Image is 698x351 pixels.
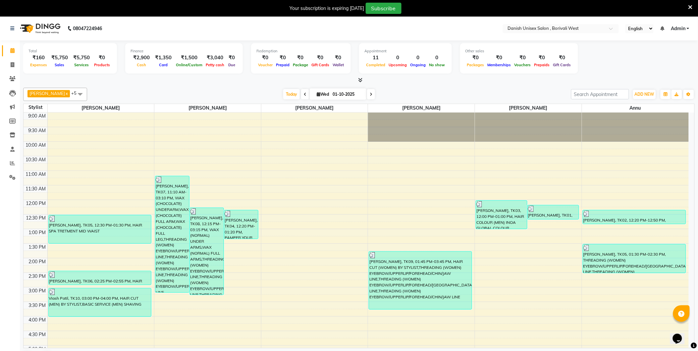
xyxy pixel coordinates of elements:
div: Total [28,48,112,54]
div: 0 [387,54,408,62]
span: Wed [315,92,331,97]
div: ₹0 [226,54,238,62]
div: [PERSON_NAME], TK06, 02:25 PM-02:55 PM, HAIR CUT (MEN) BY STYLIST [49,271,151,285]
div: [PERSON_NAME], TK05, 12:30 PM-01:30 PM, HAIR SPA TRETMENT MID WAIST [49,215,151,243]
div: 2:30 PM [27,273,47,280]
div: 1:00 PM [27,229,47,236]
button: Subscribe [366,3,402,14]
div: ₹0 [256,54,274,62]
div: 4:00 PM [27,317,47,324]
div: [PERSON_NAME], TK07, 11:10 AM-03:10 PM, WAX (CHOCOLATE) UNDERARM,WAX (CHOCOLATE) FULL ARM,WAX (CH... [155,176,189,292]
span: Completed [364,63,387,67]
span: Vouchers [513,63,533,67]
div: ₹160 [28,54,49,62]
div: 0 [408,54,427,62]
span: Package [291,63,310,67]
span: Prepaid [274,63,291,67]
span: Cash [135,63,148,67]
div: Stylist [24,104,47,111]
b: 08047224946 [73,19,102,38]
span: Wallet [331,63,346,67]
span: Prepaids [533,63,552,67]
div: [PERSON_NAME], TK03, 12:00 PM-01:00 PM, HAIR COLOUR (MEN) INOA GLOBAL COLOUR [476,201,527,229]
div: 9:00 AM [27,113,47,120]
div: 12:30 PM [25,215,47,222]
div: 11:00 AM [25,171,47,178]
div: ₹5,750 [49,54,71,62]
div: 2:00 PM [27,258,47,265]
span: [PERSON_NAME] [368,104,475,112]
div: ₹2,900 [131,54,152,62]
div: 0 [427,54,447,62]
span: No show [427,63,447,67]
div: ₹0 [92,54,112,62]
div: Other sales [465,48,573,54]
span: Annu [582,104,689,112]
iframe: chat widget [670,325,691,344]
div: ₹1,500 [174,54,204,62]
span: Services [73,63,90,67]
input: 2025-10-01 [331,89,364,99]
div: ₹0 [331,54,346,62]
div: [PERSON_NAME], TK02, 12:20 PM-12:50 PM, THREADING (WOMEN) EYEBROW/UPPERLIP/FOREHEAD/[GEOGRAPHIC_D... [583,210,686,224]
div: [PERSON_NAME], TK04, 12:20 PM-01:20 PM, PAMPER YOUR HANDS &FEET REGULAR PEDICURE [224,210,258,239]
div: ₹1,350 [152,54,174,62]
div: 1:30 PM [27,244,47,251]
span: Gift Cards [310,63,331,67]
span: Due [227,63,237,67]
span: [PERSON_NAME] [261,104,368,112]
div: ₹0 [291,54,310,62]
div: ₹0 [274,54,291,62]
span: [PERSON_NAME] [48,104,154,112]
div: [PERSON_NAME], TK01, 12:10 PM-12:40 PM, HAIR CUT (MEN) BY STYLIST [528,205,579,219]
div: Appointment [364,48,447,54]
span: Expenses [28,63,49,67]
div: ₹0 [513,54,533,62]
span: Packages [465,63,486,67]
span: Gift Cards [552,63,573,67]
div: Viash Patil, TK10, 03:00 PM-04:00 PM, HAIR CUT (MEN) BY STYLIST,BASIC SERVICE (MEN) SHAVING [49,288,151,317]
input: Search Appointment [571,89,629,99]
span: Sales [53,63,66,67]
span: [PERSON_NAME] [154,104,261,112]
span: Ongoing [408,63,427,67]
img: logo [17,19,62,38]
div: ₹5,750 [71,54,92,62]
span: Products [92,63,112,67]
div: 10:00 AM [25,142,47,149]
a: x [65,91,68,96]
div: 9:30 AM [27,127,47,134]
span: ADD NEW [635,92,654,97]
span: Upcoming [387,63,408,67]
div: [PERSON_NAME], TK09, 01:45 PM-03:45 PM, HAIR CUT (WOMEN) BY STYLIST,THREADING (WOMEN) EYEBROW/UPP... [369,252,472,309]
div: ₹0 [465,54,486,62]
span: Memberships [486,63,513,67]
div: ₹3,040 [204,54,226,62]
span: Petty cash [204,63,226,67]
div: ₹0 [310,54,331,62]
div: ₹0 [533,54,552,62]
span: Voucher [256,63,274,67]
div: Redemption [256,48,346,54]
div: ₹0 [486,54,513,62]
span: +5 [71,90,81,96]
div: 3:00 PM [27,287,47,294]
div: 11:30 AM [25,185,47,192]
div: 4:30 PM [27,331,47,338]
div: 3:30 PM [27,302,47,309]
span: Card [157,63,169,67]
div: 11 [364,54,387,62]
div: 12:00 PM [25,200,47,207]
div: 10:30 AM [25,156,47,163]
button: ADD NEW [633,90,656,99]
span: Admin [671,25,685,32]
span: Online/Custom [174,63,204,67]
div: [PERSON_NAME], TK08, 12:15 PM-03:15 PM, WAX (NORMAL) UNDER ARMS,WAX (NORMAL) FULL ARMS,THREADING ... [190,208,224,295]
span: [PERSON_NAME] [29,91,65,96]
div: [PERSON_NAME], TK05, 01:30 PM-02:30 PM, THREADING (WOMEN) EYEBROW/UPPERLIP/FOREHEAD/[GEOGRAPHIC_D... [583,244,686,273]
div: ₹0 [552,54,573,62]
div: Finance [131,48,238,54]
span: [PERSON_NAME] [475,104,582,112]
div: Your subscription is expiring [DATE] [290,5,364,12]
span: Today [283,89,300,99]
